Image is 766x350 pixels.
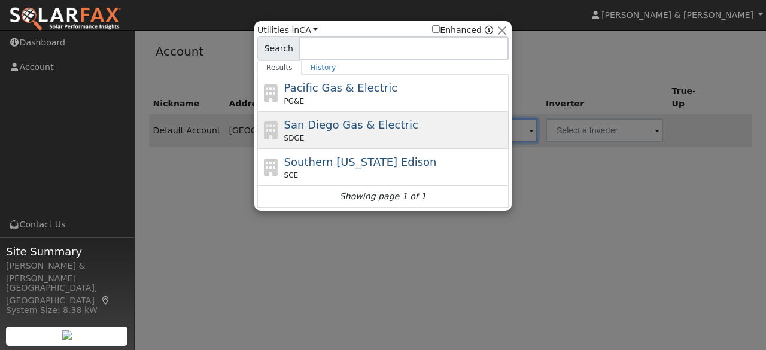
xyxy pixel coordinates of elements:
[485,25,493,35] a: Enhanced Providers
[284,133,305,144] span: SDGE
[9,7,121,32] img: SolarFax
[6,304,128,316] div: System Size: 8.38 kW
[257,60,302,75] a: Results
[284,96,304,106] span: PG&E
[257,24,318,36] span: Utilities in
[432,24,482,36] label: Enhanced
[601,10,753,20] span: [PERSON_NAME] & [PERSON_NAME]
[6,244,128,260] span: Site Summary
[284,156,437,168] span: Southern [US_STATE] Edison
[432,24,493,36] span: Show enhanced providers
[340,190,426,203] i: Showing page 1 of 1
[284,118,418,131] span: San Diego Gas & Electric
[6,260,128,285] div: [PERSON_NAME] & [PERSON_NAME]
[62,330,72,340] img: retrieve
[6,282,128,307] div: [GEOGRAPHIC_DATA], [GEOGRAPHIC_DATA]
[257,36,300,60] span: Search
[284,81,397,94] span: Pacific Gas & Electric
[101,296,111,305] a: Map
[302,60,345,75] a: History
[432,25,440,33] input: Enhanced
[299,25,318,35] a: CA
[284,170,299,181] span: SCE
